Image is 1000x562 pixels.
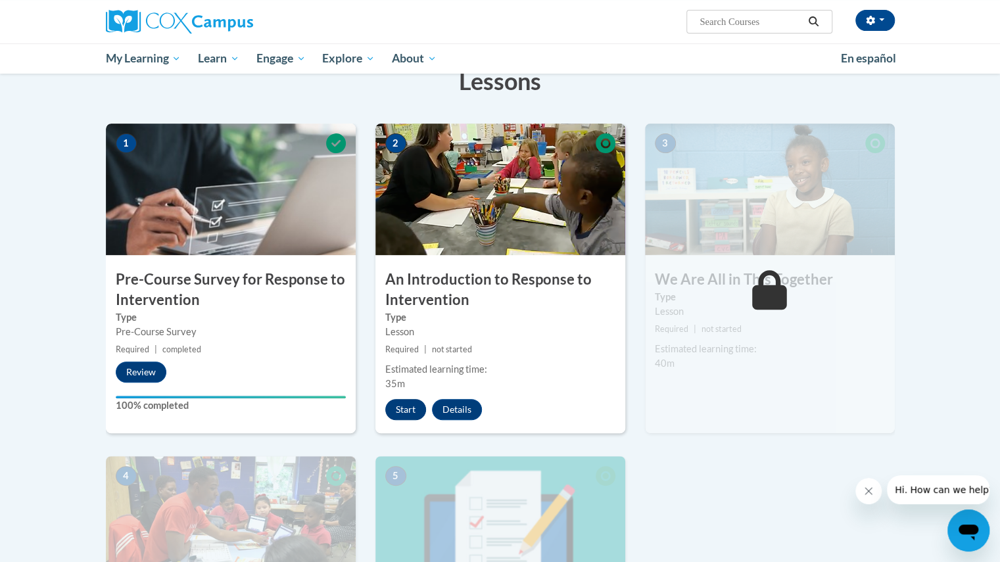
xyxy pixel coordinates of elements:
[106,124,356,255] img: Course Image
[375,269,625,310] h3: An Introduction to Response to Intervention
[116,362,166,383] button: Review
[116,396,346,398] div: Your progress
[314,43,383,74] a: Explore
[392,51,437,66] span: About
[116,344,149,354] span: Required
[322,51,375,66] span: Explore
[432,344,472,354] span: not started
[655,304,885,319] div: Lesson
[106,64,895,97] h3: Lessons
[424,344,427,354] span: |
[116,398,346,413] label: 100% completed
[116,325,346,339] div: Pre-Course Survey
[385,399,426,420] button: Start
[86,43,915,74] div: Main menu
[8,9,107,20] span: Hi. How can we help?
[106,10,356,34] a: Cox Campus
[702,324,742,334] span: not started
[105,51,181,66] span: My Learning
[383,43,445,74] a: About
[655,324,688,334] span: Required
[841,51,896,65] span: En español
[887,475,989,504] iframe: Message from company
[947,509,989,551] iframe: Button to launch messaging window
[385,310,615,325] label: Type
[655,358,675,369] span: 40m
[385,466,406,486] span: 5
[97,43,190,74] a: My Learning
[694,324,696,334] span: |
[106,10,253,34] img: Cox Campus
[248,43,314,74] a: Engage
[162,344,201,354] span: completed
[832,45,905,72] a: En español
[645,269,895,290] h3: We Are All in This Together
[385,325,615,339] div: Lesson
[375,124,625,255] img: Course Image
[655,342,885,356] div: Estimated learning time:
[189,43,248,74] a: Learn
[155,344,157,354] span: |
[385,133,406,153] span: 2
[106,269,356,310] h3: Pre-Course Survey for Response to Intervention
[655,290,885,304] label: Type
[432,399,482,420] button: Details
[198,51,239,66] span: Learn
[116,466,137,486] span: 4
[803,14,823,30] button: Search
[116,310,346,325] label: Type
[655,133,676,153] span: 3
[385,344,419,354] span: Required
[645,124,895,255] img: Course Image
[385,378,405,389] span: 35m
[855,478,882,504] iframe: Close message
[116,133,137,153] span: 1
[698,14,803,30] input: Search Courses
[855,10,895,31] button: Account Settings
[385,362,615,377] div: Estimated learning time:
[256,51,306,66] span: Engage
